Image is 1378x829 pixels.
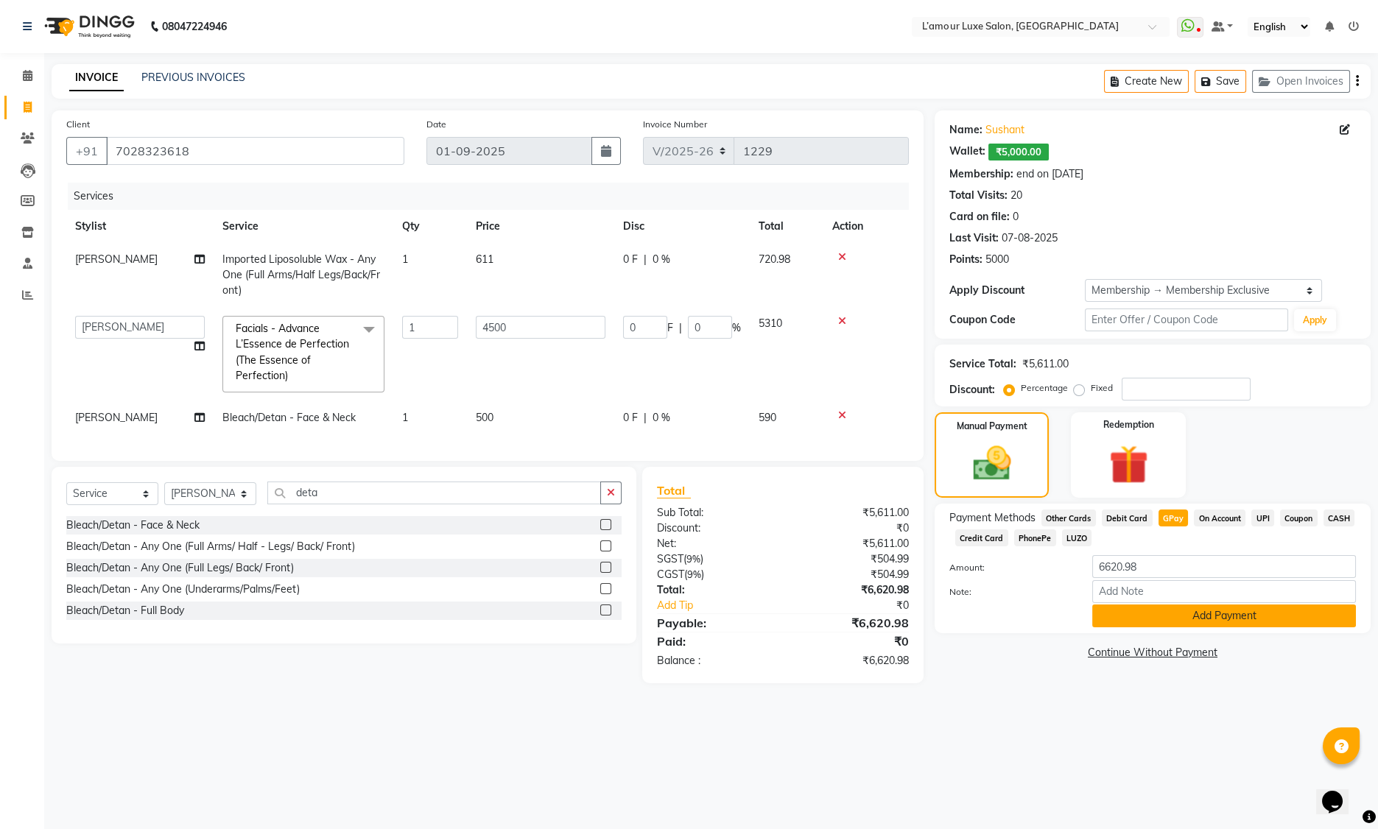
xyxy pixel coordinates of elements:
[267,481,601,504] input: Search or Scan
[957,420,1027,433] label: Manual Payment
[657,552,683,565] span: SGST
[653,410,670,426] span: 0 %
[66,560,294,576] div: Bleach/Detan - Any One (Full Legs/ Back/ Front)
[949,382,995,398] div: Discount:
[938,585,1081,599] label: Note:
[68,183,920,210] div: Services
[1195,70,1246,93] button: Save
[402,411,408,424] span: 1
[985,122,1024,138] a: Sushant
[646,653,783,669] div: Balance :
[750,210,823,243] th: Total
[783,614,920,632] div: ₹6,620.98
[646,536,783,551] div: Net:
[759,253,790,266] span: 720.98
[1294,309,1336,331] button: Apply
[75,253,158,266] span: [PERSON_NAME]
[949,122,982,138] div: Name:
[949,188,1008,203] div: Total Visits:
[1085,308,1288,331] input: Enter Offer / Coupon Code
[806,598,920,613] div: ₹0
[644,410,647,426] span: |
[1062,529,1092,546] span: LUZO
[75,411,158,424] span: [PERSON_NAME]
[1280,509,1318,526] span: Coupon
[783,505,920,521] div: ₹5,611.00
[687,568,701,580] span: 9%
[222,411,356,424] span: Bleach/Detan - Face & Neck
[646,598,806,613] a: Add Tip
[66,118,90,131] label: Client
[66,210,214,243] th: Stylist
[393,210,467,243] th: Qty
[783,567,920,582] div: ₹504.99
[949,252,982,267] div: Points:
[985,252,1009,267] div: 5000
[69,65,124,91] a: INVOICE
[783,582,920,598] div: ₹6,620.98
[783,551,920,567] div: ₹504.99
[961,442,1023,485] img: _cash.svg
[623,410,638,426] span: 0 F
[1103,418,1154,431] label: Redemption
[288,369,295,382] a: x
[66,582,300,597] div: Bleach/Detan - Any One (Underarms/Palms/Feet)
[679,320,682,336] span: |
[66,603,184,618] div: Bleach/Detan - Full Body
[1251,509,1274,526] span: UPI
[686,553,700,565] span: 9%
[646,551,783,567] div: ( )
[106,137,404,165] input: Search by Name/Mobile/Email/Code
[646,505,783,521] div: Sub Total:
[646,521,783,536] div: Discount:
[646,567,783,582] div: ( )
[214,210,393,243] th: Service
[1194,509,1245,526] span: On Account
[1159,509,1189,526] span: GPay
[1316,770,1363,814] iframe: chat widget
[783,653,920,669] div: ₹6,620.98
[949,209,1010,225] div: Card on file:
[783,521,920,536] div: ₹0
[1097,440,1161,489] img: _gift.svg
[141,71,245,84] a: PREVIOUS INVOICES
[949,144,985,160] div: Wallet:
[949,166,1013,182] div: Membership:
[657,483,691,498] span: Total
[1021,381,1068,395] label: Percentage
[938,561,1081,574] label: Amount:
[1092,555,1356,578] input: Amount
[783,536,920,551] div: ₹5,611.00
[66,539,355,554] div: Bleach/Detan - Any One (Full Arms/ Half - Legs/ Back/ Front)
[643,118,707,131] label: Invoice Number
[783,632,920,650] div: ₹0
[38,6,138,47] img: logo
[162,6,227,47] b: 08047224946
[1016,166,1083,182] div: end on [DATE]
[1091,381,1113,395] label: Fixed
[653,252,670,267] span: 0 %
[1022,356,1069,372] div: ₹5,611.00
[667,320,673,336] span: F
[949,356,1016,372] div: Service Total:
[476,253,493,266] span: 611
[1104,70,1189,93] button: Create New
[476,411,493,424] span: 500
[988,144,1049,160] span: ₹5,000.00
[657,568,684,581] span: CGST
[949,312,1085,328] div: Coupon Code
[402,253,408,266] span: 1
[1014,529,1056,546] span: PhonePe
[66,137,108,165] button: +91
[426,118,446,131] label: Date
[66,518,200,533] div: Bleach/Detan - Face & Neck
[1041,509,1096,526] span: Other Cards
[823,210,909,243] th: Action
[646,582,783,598] div: Total:
[949,510,1036,526] span: Payment Methods
[1010,188,1022,203] div: 20
[955,529,1008,546] span: Credit Card
[949,283,1085,298] div: Apply Discount
[1013,209,1019,225] div: 0
[1092,604,1356,627] button: Add Payment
